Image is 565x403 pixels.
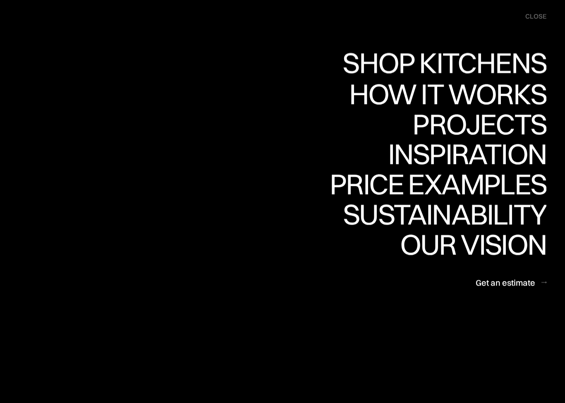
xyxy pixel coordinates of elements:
[517,8,546,25] div: menu
[338,48,546,77] div: Shop Kitchens
[347,79,546,110] a: How it worksHow it works
[412,138,546,167] div: Projects
[330,198,546,227] div: Price examples
[336,200,546,229] div: Sustainability
[476,272,546,293] a: Get an estimate
[338,77,546,106] div: Shop Kitchens
[376,140,546,169] div: Inspiration
[376,140,546,170] a: InspirationInspiration
[336,229,546,258] div: Sustainability
[393,230,546,260] a: Our visionOur vision
[393,230,546,259] div: Our vision
[412,110,546,138] div: Projects
[412,110,546,140] a: ProjectsProjects
[336,200,546,230] a: SustainabilitySustainability
[376,169,546,198] div: Inspiration
[393,259,546,288] div: Our vision
[347,79,546,108] div: How it works
[330,169,546,198] div: Price examples
[338,49,546,79] a: Shop KitchensShop Kitchens
[347,108,546,137] div: How it works
[525,12,546,21] div: close
[330,169,546,200] a: Price examplesPrice examples
[476,277,535,288] div: Get an estimate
